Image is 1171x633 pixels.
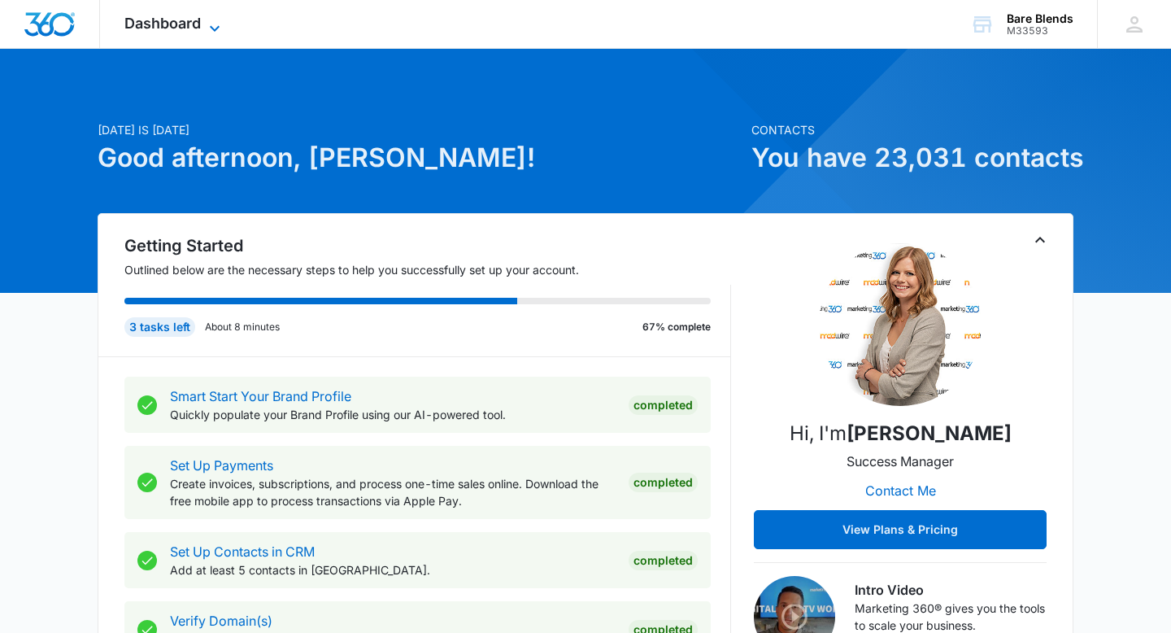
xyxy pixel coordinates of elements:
a: Smart Start Your Brand Profile [170,388,351,404]
p: Contacts [751,121,1073,138]
h1: You have 23,031 contacts [751,138,1073,177]
p: Add at least 5 contacts in [GEOGRAPHIC_DATA]. [170,561,616,578]
button: View Plans & Pricing [754,510,1047,549]
h1: Good afternoon, [PERSON_NAME]! [98,138,742,177]
div: account id [1007,25,1073,37]
div: account name [1007,12,1073,25]
p: Create invoices, subscriptions, and process one-time sales online. Download the free mobile app t... [170,475,616,509]
p: Success Manager [847,452,954,471]
div: Completed [629,395,698,415]
span: Dashboard [124,15,201,32]
p: Outlined below are the necessary steps to help you successfully set up your account. [124,261,731,278]
img: Robin Mills [819,243,982,406]
strong: [PERSON_NAME] [847,421,1012,445]
div: Completed [629,551,698,570]
div: Completed [629,473,698,492]
button: Contact Me [849,471,952,510]
h3: Intro Video [855,580,1047,600]
p: About 8 minutes [205,320,280,334]
a: Set Up Payments [170,457,273,474]
a: Set Up Contacts in CRM [170,544,315,560]
p: 67% complete [642,320,711,334]
p: Hi, I'm [790,419,1012,448]
p: Quickly populate your Brand Profile using our AI-powered tool. [170,406,616,423]
p: [DATE] is [DATE] [98,121,742,138]
div: 3 tasks left [124,317,195,337]
a: Verify Domain(s) [170,613,272,629]
h2: Getting Started [124,234,731,258]
button: Toggle Collapse [1030,230,1050,250]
